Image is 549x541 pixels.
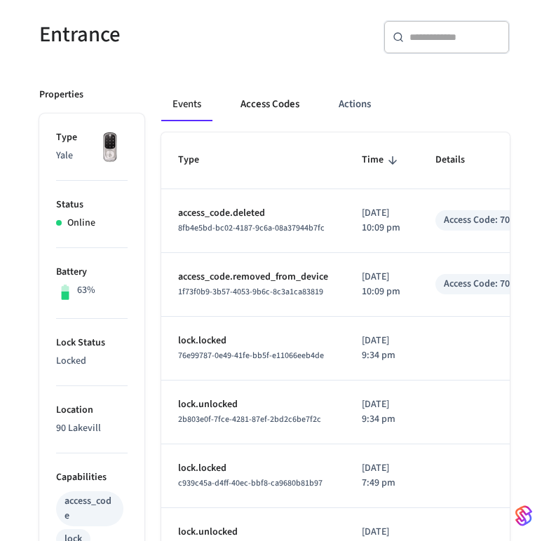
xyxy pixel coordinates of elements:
p: Properties [39,88,83,102]
span: 1f73f0b9-3b57-4053-9b6c-8c3a1ca83819 [178,286,323,298]
p: 63% [77,283,95,298]
p: access_code.removed_from_device [178,270,328,285]
p: [DATE] 9:34 pm [362,334,402,363]
p: Online [67,216,95,231]
img: SeamLogoGradient.69752ec5.svg [515,505,532,527]
span: c939c45a-d4ff-40ec-bbf8-ca9680b81b97 [178,477,323,489]
span: 2b803e0f-7fce-4281-87ef-2bd2c6be7f2c [178,413,321,425]
p: [DATE] 10:09 pm [362,270,402,299]
button: Events [161,88,212,121]
p: lock.locked [178,461,328,476]
p: Type [56,130,128,145]
p: Capabilities [56,470,128,485]
img: Yale Assure Touchscreen Wifi Smart Lock, Satin Nickel, Front [93,130,128,165]
h5: Entrance [39,20,266,49]
span: Type [178,149,217,171]
span: 8fb4e5bd-bc02-4187-9c6a-08a37944b7fc [178,222,325,234]
p: access_code.deleted [178,206,328,221]
div: access_code [65,494,115,523]
button: Actions [327,88,382,121]
p: Yale [56,149,128,163]
button: Access Codes [229,88,311,121]
p: Status [56,198,128,212]
p: lock.unlocked [178,397,328,412]
p: Lock Status [56,336,128,350]
div: ant example [161,88,510,121]
p: Location [56,403,128,418]
p: Locked [56,354,128,369]
span: Time [362,149,402,171]
p: [DATE] 10:09 pm [362,206,402,235]
p: Battery [56,265,128,280]
span: 76e99787-0e49-41fe-bb5f-e11066eeb4de [178,350,324,362]
p: 90 Lakevill [56,421,128,436]
p: lock.locked [178,334,328,348]
p: [DATE] 9:34 pm [362,397,402,427]
p: [DATE] 7:49 pm [362,461,402,491]
p: lock.unlocked [178,525,328,540]
span: Details [435,149,483,171]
